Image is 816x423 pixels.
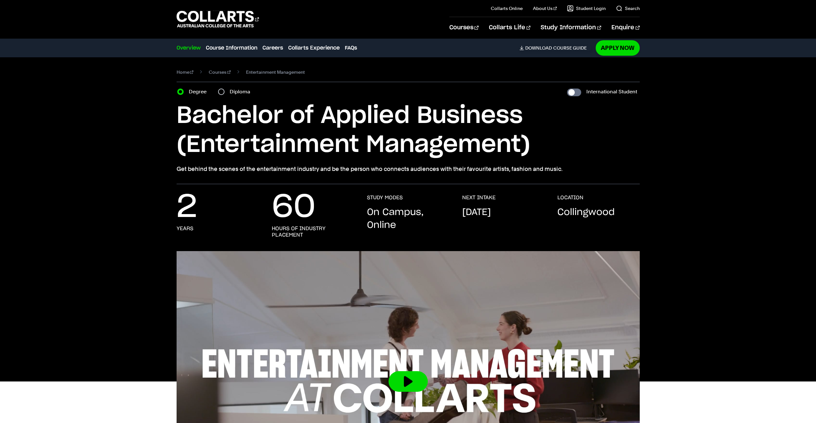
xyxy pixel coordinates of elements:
[489,17,530,38] a: Collarts Life
[557,206,615,219] p: Collingwood
[177,101,640,159] h1: Bachelor of Applied Business (Entertainment Management)
[616,5,640,12] a: Search
[367,194,403,201] h3: STUDY MODES
[272,194,316,220] p: 60
[491,5,523,12] a: Collarts Online
[246,68,305,77] span: Entertainment Management
[541,17,601,38] a: Study Information
[567,5,606,12] a: Student Login
[206,44,257,52] a: Course Information
[288,44,340,52] a: Collarts Experience
[462,194,496,201] h3: NEXT INTAKE
[230,87,254,96] label: Diploma
[449,17,479,38] a: Courses
[462,206,491,219] p: [DATE]
[177,194,197,220] p: 2
[557,194,583,201] h3: LOCATION
[272,225,354,238] h3: hours of industry placement
[596,40,640,55] a: Apply Now
[177,164,640,174] p: Get behind the scenes of the entertainment industry and be the person who connects audiences with...
[177,10,259,28] div: Go to homepage
[177,68,194,77] a: Home
[586,87,637,96] label: International Student
[262,44,283,52] a: Careers
[345,44,357,52] a: FAQs
[611,17,639,38] a: Enquire
[525,45,552,51] span: Download
[189,87,210,96] label: Degree
[367,206,449,232] p: On Campus, Online
[533,5,557,12] a: About Us
[209,68,231,77] a: Courses
[177,44,201,52] a: Overview
[519,45,592,51] a: DownloadCourse Guide
[177,225,193,232] h3: years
